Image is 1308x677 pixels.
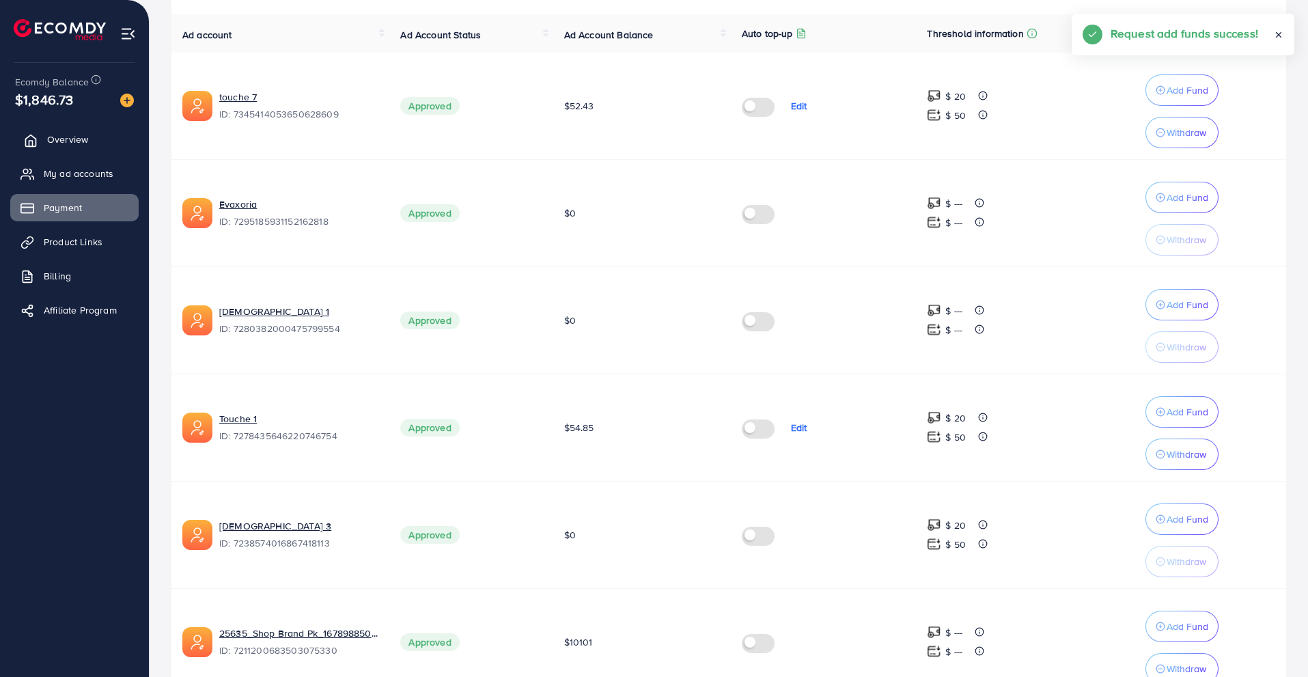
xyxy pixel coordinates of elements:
[927,430,941,444] img: top-up amount
[945,88,966,105] p: $ 20
[1167,82,1208,98] p: Add Fund
[927,625,941,639] img: top-up amount
[219,197,378,211] a: Evaxoria
[219,644,378,657] span: ID: 7211200683503075330
[1145,396,1219,428] button: Add Fund
[182,520,212,550] img: ic-ads-acc.e4c84228.svg
[945,107,966,124] p: $ 50
[945,410,966,426] p: $ 20
[1145,74,1219,106] button: Add Fund
[182,91,212,121] img: ic-ads-acc.e4c84228.svg
[564,635,593,649] span: $10101
[219,305,378,318] a: [DEMOGRAPHIC_DATA] 1
[927,303,941,318] img: top-up amount
[1250,616,1298,667] iframe: Chat
[945,429,966,445] p: $ 50
[44,303,117,317] span: Affiliate Program
[945,536,966,553] p: $ 50
[791,419,807,436] p: Edit
[1145,611,1219,642] button: Add Fund
[1145,331,1219,363] button: Withdraw
[1167,339,1206,355] p: Withdraw
[10,160,139,187] a: My ad accounts
[1167,404,1208,420] p: Add Fund
[400,633,459,651] span: Approved
[945,303,962,319] p: $ ---
[564,314,576,327] span: $0
[927,518,941,532] img: top-up amount
[1145,439,1219,470] button: Withdraw
[1167,124,1206,141] p: Withdraw
[1145,503,1219,535] button: Add Fund
[182,28,232,42] span: Ad account
[15,75,89,89] span: Ecomdy Balance
[10,296,139,324] a: Affiliate Program
[564,206,576,220] span: $0
[1167,296,1208,313] p: Add Fund
[791,98,807,114] p: Edit
[44,269,71,283] span: Billing
[927,322,941,337] img: top-up amount
[10,126,139,153] a: Overview
[945,624,962,641] p: $ ---
[742,25,793,42] p: Auto top-up
[10,262,139,290] a: Billing
[219,429,378,443] span: ID: 7278435646220746754
[219,305,378,336] div: <span class='underline'>Shaitea 1</span></br>7280382000475799554
[1167,446,1206,462] p: Withdraw
[927,108,941,122] img: top-up amount
[120,26,136,42] img: menu
[927,89,941,103] img: top-up amount
[219,90,378,122] div: <span class='underline'>touche 7</span></br>7345414053650628609
[1167,511,1208,527] p: Add Fund
[1145,224,1219,255] button: Withdraw
[927,196,941,210] img: top-up amount
[564,528,576,542] span: $0
[945,644,962,660] p: $ ---
[182,305,212,335] img: ic-ads-acc.e4c84228.svg
[1167,232,1206,248] p: Withdraw
[219,90,378,104] a: touche 7
[1167,189,1208,206] p: Add Fund
[182,413,212,443] img: ic-ads-acc.e4c84228.svg
[44,167,113,180] span: My ad accounts
[219,519,378,551] div: <span class='underline'>Shaitea 3</span></br>7238574016867418113
[400,204,459,222] span: Approved
[945,195,962,212] p: $ ---
[44,201,82,215] span: Payment
[400,28,481,42] span: Ad Account Status
[1145,182,1219,213] button: Add Fund
[47,133,88,146] span: Overview
[945,517,966,534] p: $ 20
[1167,618,1208,635] p: Add Fund
[219,215,378,228] span: ID: 7295185931152162818
[927,644,941,659] img: top-up amount
[564,421,594,434] span: $54.85
[219,107,378,121] span: ID: 7345414053650628609
[219,197,378,229] div: <span class='underline'>Evaxoria</span></br>7295185931152162818
[564,99,594,113] span: $52.43
[10,194,139,221] a: Payment
[219,626,378,658] div: <span class='underline'>25635_Shop Brand Pk_1678988503121</span></br>7211200683503075330
[219,322,378,335] span: ID: 7280382000475799554
[44,235,102,249] span: Product Links
[400,526,459,544] span: Approved
[564,28,654,42] span: Ad Account Balance
[182,627,212,657] img: ic-ads-acc.e4c84228.svg
[1145,546,1219,577] button: Withdraw
[1145,289,1219,320] button: Add Fund
[14,19,106,40] img: logo
[1167,661,1206,677] p: Withdraw
[400,312,459,329] span: Approved
[26,69,63,130] span: $1,846.73
[400,97,459,115] span: Approved
[219,519,378,533] a: [DEMOGRAPHIC_DATA] 3
[927,215,941,230] img: top-up amount
[927,537,941,551] img: top-up amount
[400,419,459,437] span: Approved
[927,411,941,425] img: top-up amount
[1167,553,1206,570] p: Withdraw
[1145,117,1219,148] button: Withdraw
[182,198,212,228] img: ic-ads-acc.e4c84228.svg
[945,322,962,338] p: $ ---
